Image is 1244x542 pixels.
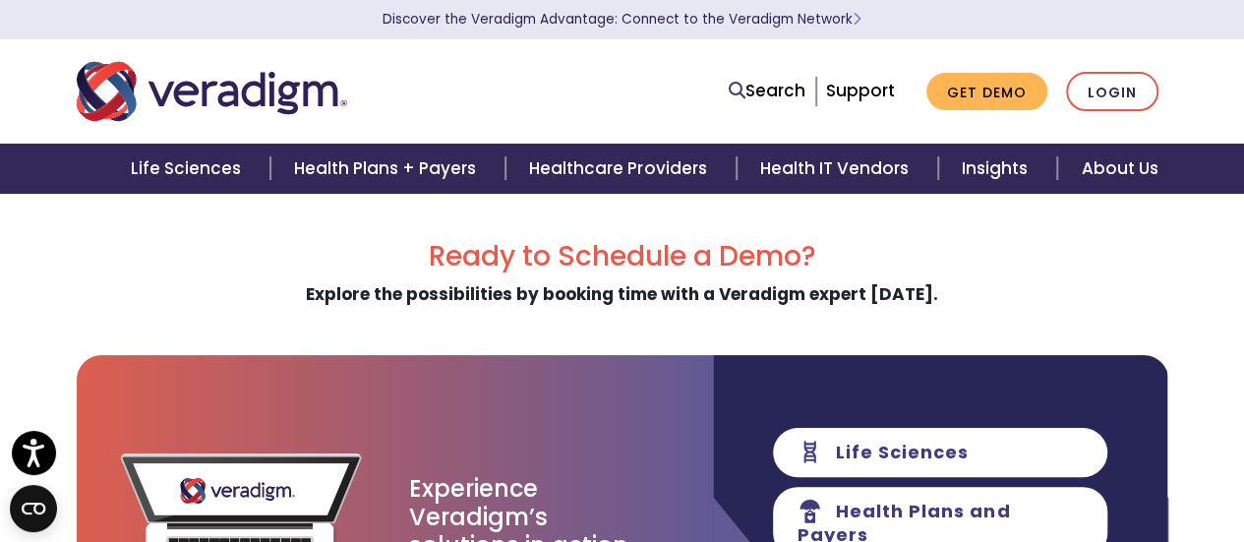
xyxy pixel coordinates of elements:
[383,10,861,29] a: Discover the Veradigm Advantage: Connect to the Veradigm NetworkLearn More
[729,78,805,104] a: Search
[77,240,1168,273] h2: Ready to Schedule a Demo?
[270,144,505,194] a: Health Plans + Payers
[826,79,895,102] a: Support
[306,282,938,306] strong: Explore the possibilities by booking time with a Veradigm expert [DATE].
[737,144,938,194] a: Health IT Vendors
[107,144,270,194] a: Life Sciences
[1057,144,1181,194] a: About Us
[926,73,1047,111] a: Get Demo
[77,59,347,124] img: Veradigm logo
[10,485,57,532] button: Open CMP widget
[938,144,1057,194] a: Insights
[853,10,861,29] span: Learn More
[505,144,736,194] a: Healthcare Providers
[1066,72,1158,112] a: Login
